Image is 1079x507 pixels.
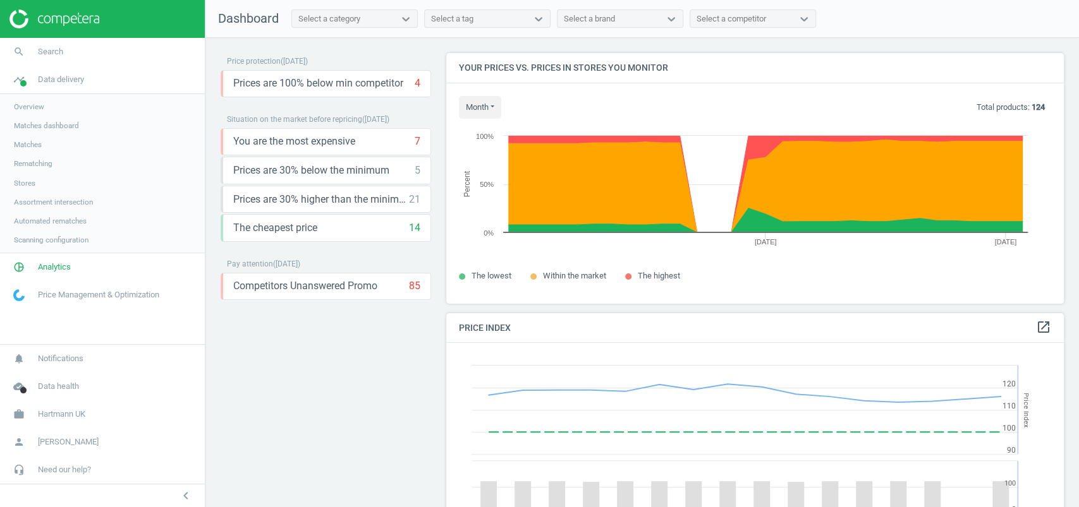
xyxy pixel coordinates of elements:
[463,170,472,197] tspan: Percent
[564,13,615,25] div: Select a brand
[14,121,79,131] span: Matches dashboard
[409,221,420,235] div: 14
[233,193,409,206] span: Prices are 30% higher than the minimum
[446,313,1064,343] h4: Price Index
[362,115,389,124] span: ( [DATE] )
[233,164,389,177] span: Prices are 30% below the minimum
[14,197,93,207] span: Assortment intersection
[409,193,420,206] div: 21
[7,374,31,398] i: cloud_done
[14,235,88,245] span: Scanning configuration
[1003,424,1016,432] text: 100
[9,9,99,28] img: ajHJNr6hYgQAAAAASUVORK5CYII=
[1022,393,1030,427] tspan: Price Index
[415,76,420,90] div: 4
[977,102,1045,113] p: Total products:
[170,487,202,504] button: chevron_left
[38,436,99,448] span: [PERSON_NAME]
[218,11,279,26] span: Dashboard
[415,134,420,148] div: 7
[543,271,606,280] span: Within the market
[38,353,83,364] span: Notifications
[38,409,85,420] span: Hartmann UK
[38,464,91,475] span: Need our help?
[7,347,31,371] i: notifications
[233,134,355,148] span: You are the most expensive
[697,13,766,25] div: Select a competitor
[7,40,31,64] i: search
[1003,402,1016,410] text: 110
[7,255,31,279] i: pie_chart_outlined
[233,221,317,235] span: The cheapest price
[1036,319,1051,335] i: open_in_new
[7,402,31,426] i: work
[1003,379,1016,388] text: 120
[476,133,494,140] text: 100%
[7,430,31,454] i: person
[14,178,35,188] span: Stores
[415,164,420,177] div: 5
[281,57,308,66] span: ( [DATE] )
[1007,446,1016,455] text: 90
[7,68,31,92] i: timeline
[484,229,494,237] text: 0%
[431,13,473,25] div: Select a tag
[755,238,777,246] tspan: [DATE]
[7,458,31,482] i: headset_mic
[38,74,84,85] span: Data delivery
[233,76,403,90] span: Prices are 100% below min competitor
[638,271,680,280] span: The highest
[1004,479,1016,487] text: 100
[14,216,87,226] span: Automated rematches
[994,238,1016,246] tspan: [DATE]
[409,279,420,293] div: 85
[227,115,362,124] span: Situation on the market before repricing
[38,289,159,301] span: Price Management & Optimization
[472,271,511,280] span: The lowest
[298,13,360,25] div: Select a category
[1032,102,1045,112] b: 124
[38,46,63,57] span: Search
[459,96,501,119] button: month
[233,279,377,293] span: Competitors Unanswered Promo
[178,488,193,503] i: chevron_left
[446,53,1064,83] h4: Your prices vs. prices in stores you monitor
[38,381,79,392] span: Data health
[13,289,25,301] img: wGWNvw8QSZomAAAAABJRU5ErkJggg==
[480,181,494,188] text: 50%
[14,158,52,169] span: Rematching
[227,259,273,268] span: Pay attention
[38,261,71,273] span: Analytics
[1036,319,1051,336] a: open_in_new
[14,140,42,150] span: Matches
[14,102,44,112] span: Overview
[227,57,281,66] span: Price protection
[273,259,300,268] span: ( [DATE] )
